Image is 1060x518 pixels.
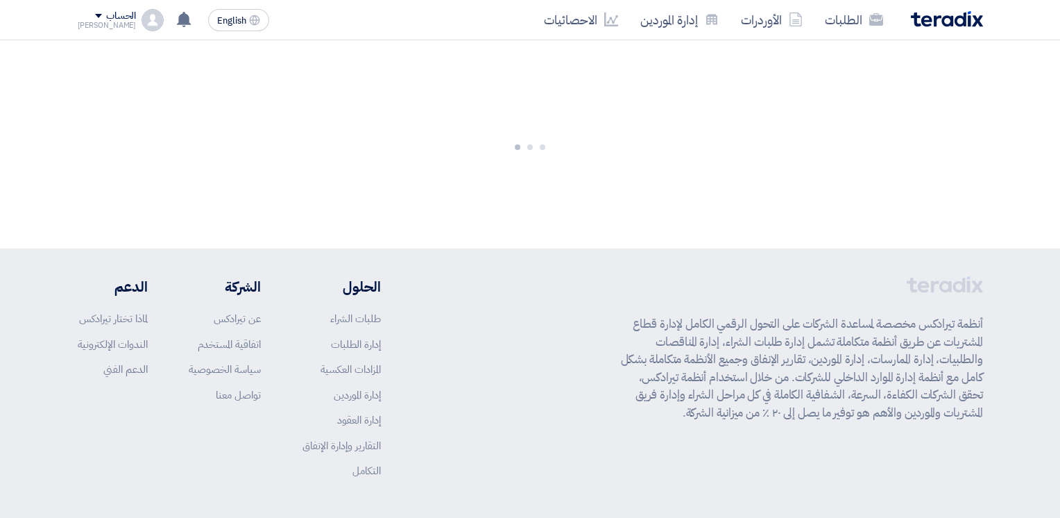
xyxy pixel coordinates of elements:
[214,311,261,326] a: عن تيرادكس
[216,387,261,403] a: تواصل معنا
[217,16,246,26] span: English
[352,463,381,478] a: التكامل
[208,9,269,31] button: English
[334,387,381,403] a: إدارة الموردين
[103,362,148,377] a: الدعم الفني
[814,3,894,36] a: الطلبات
[79,311,148,326] a: لماذا تختار تيرادكس
[629,3,730,36] a: إدارة الموردين
[533,3,629,36] a: الاحصائيات
[78,276,148,297] li: الدعم
[621,315,983,421] p: أنظمة تيرادكس مخصصة لمساعدة الشركات على التحول الرقمي الكامل لإدارة قطاع المشتريات عن طريق أنظمة ...
[911,11,983,27] img: Teradix logo
[302,438,381,453] a: التقارير وإدارة الإنفاق
[142,9,164,31] img: profile_test.png
[78,22,137,29] div: [PERSON_NAME]
[78,337,148,352] a: الندوات الإلكترونية
[189,362,261,377] a: سياسة الخصوصية
[302,276,381,297] li: الحلول
[331,337,381,352] a: إدارة الطلبات
[330,311,381,326] a: طلبات الشراء
[730,3,814,36] a: الأوردرات
[320,362,381,377] a: المزادات العكسية
[106,10,136,22] div: الحساب
[337,412,381,428] a: إدارة العقود
[189,276,261,297] li: الشركة
[198,337,261,352] a: اتفاقية المستخدم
